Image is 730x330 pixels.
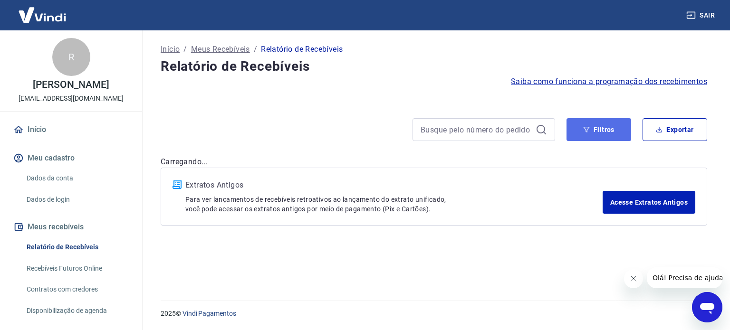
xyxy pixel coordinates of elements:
a: Início [161,44,180,55]
a: Vindi Pagamentos [182,310,236,317]
a: Meus Recebíveis [191,44,250,55]
img: ícone [173,180,182,189]
button: Sair [684,7,719,24]
a: Contratos com credores [23,280,131,299]
p: [EMAIL_ADDRESS][DOMAIN_NAME] [19,94,124,104]
p: Extratos Antigos [185,179,603,191]
a: Saiba como funciona a programação dos recebimentos [511,76,707,87]
button: Filtros [567,118,631,141]
p: Relatório de Recebíveis [261,44,343,55]
a: Recebíveis Futuros Online [23,259,131,278]
p: / [183,44,187,55]
input: Busque pelo número do pedido [421,123,532,137]
a: Dados da conta [23,169,131,188]
a: Início [11,119,131,140]
button: Meus recebíveis [11,217,131,237]
span: Olá! Precisa de ajuda? [6,7,80,14]
p: / [254,44,257,55]
button: Exportar [643,118,707,141]
p: Carregando... [161,156,707,168]
h4: Relatório de Recebíveis [161,57,707,76]
button: Meu cadastro [11,148,131,169]
iframe: Mensagem da empresa [647,267,722,288]
iframe: Fechar mensagem [624,269,643,288]
iframe: Botão para abrir a janela de mensagens [692,292,722,322]
a: Relatório de Recebíveis [23,237,131,257]
a: Disponibilização de agenda [23,301,131,321]
p: [PERSON_NAME] [33,80,109,90]
div: R [52,38,90,76]
img: Vindi [11,0,73,29]
p: 2025 © [161,309,707,319]
a: Dados de login [23,190,131,209]
a: Acesse Extratos Antigos [603,191,695,214]
p: Para ver lançamentos de recebíveis retroativos ao lançamento do extrato unificado, você pode aces... [185,195,603,214]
